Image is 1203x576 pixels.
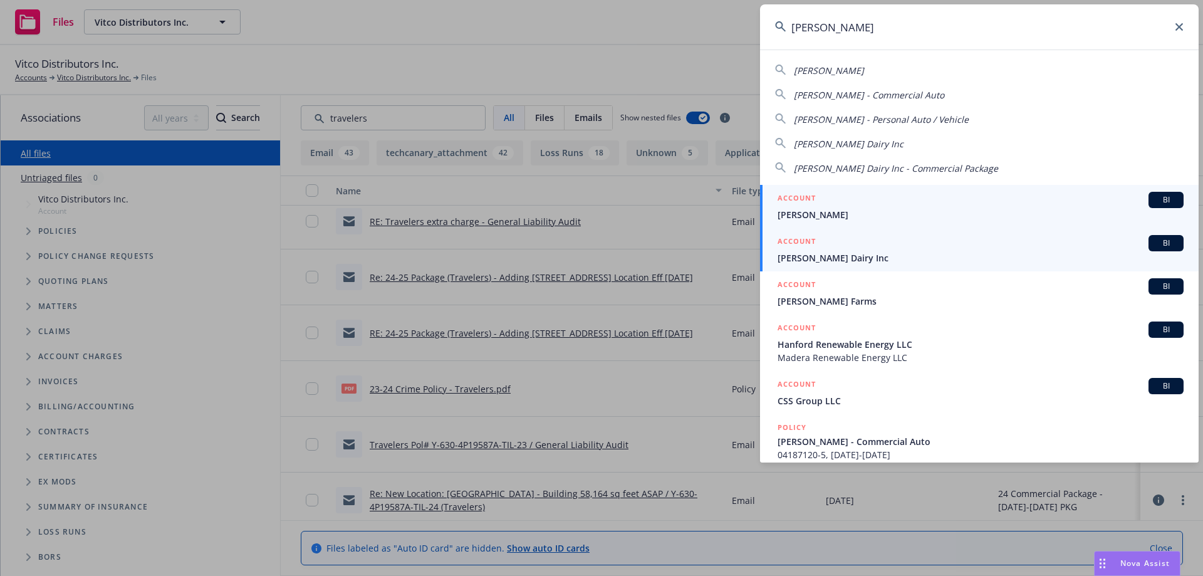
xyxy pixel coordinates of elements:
[778,421,806,434] h5: POLICY
[760,414,1199,468] a: POLICY[PERSON_NAME] - Commercial Auto04187120-5, [DATE]-[DATE]
[778,322,816,337] h5: ACCOUNT
[778,295,1184,308] span: [PERSON_NAME] Farms
[1095,552,1110,575] div: Drag to move
[1154,194,1179,206] span: BI
[1120,558,1170,568] span: Nova Assist
[778,338,1184,351] span: Hanford Renewable Energy LLC
[778,448,1184,461] span: 04187120-5, [DATE]-[DATE]
[760,371,1199,414] a: ACCOUNTBICSS Group LLC
[778,235,816,250] h5: ACCOUNT
[778,435,1184,448] span: [PERSON_NAME] - Commercial Auto
[778,394,1184,407] span: CSS Group LLC
[760,271,1199,315] a: ACCOUNTBI[PERSON_NAME] Farms
[760,185,1199,228] a: ACCOUNTBI[PERSON_NAME]
[778,192,816,207] h5: ACCOUNT
[1154,324,1179,335] span: BI
[778,208,1184,221] span: [PERSON_NAME]
[778,278,816,293] h5: ACCOUNT
[760,4,1199,50] input: Search...
[794,89,944,101] span: [PERSON_NAME] - Commercial Auto
[778,351,1184,364] span: Madera Renewable Energy LLC
[760,315,1199,371] a: ACCOUNTBIHanford Renewable Energy LLCMadera Renewable Energy LLC
[778,378,816,393] h5: ACCOUNT
[794,65,864,76] span: [PERSON_NAME]
[794,138,904,150] span: [PERSON_NAME] Dairy Inc
[1154,281,1179,292] span: BI
[1154,238,1179,249] span: BI
[1154,380,1179,392] span: BI
[794,162,998,174] span: [PERSON_NAME] Dairy Inc - Commercial Package
[1094,551,1180,576] button: Nova Assist
[794,113,969,125] span: [PERSON_NAME] - Personal Auto / Vehicle
[760,228,1199,271] a: ACCOUNTBI[PERSON_NAME] Dairy Inc
[778,251,1184,264] span: [PERSON_NAME] Dairy Inc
